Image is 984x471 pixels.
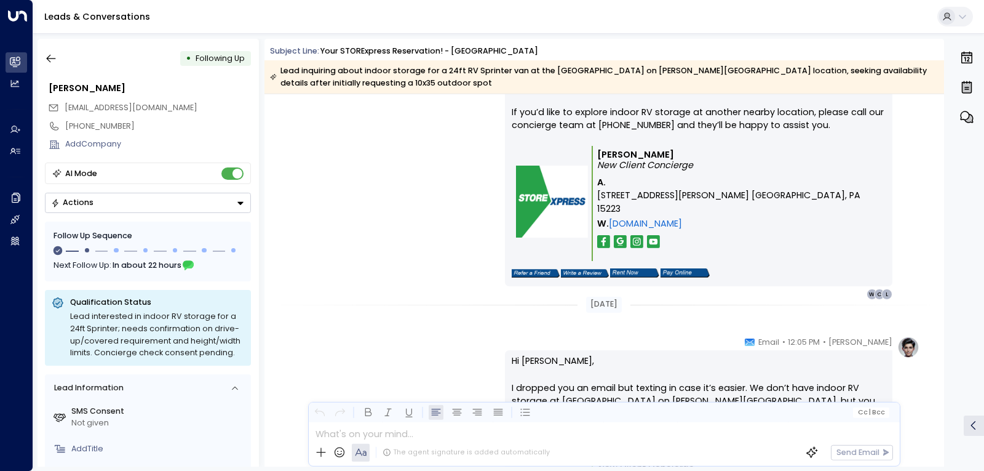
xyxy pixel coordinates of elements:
img: profile-logo.png [897,336,919,358]
div: AddCompany [65,139,251,150]
button: Undo [312,405,327,421]
span: Following Up [196,53,245,63]
img: storexpress_insta.png [630,235,643,248]
span: 12:05 PM [788,336,820,348]
span: [STREET_ADDRESS][PERSON_NAME] [GEOGRAPHIC_DATA], PA 15223 [597,189,882,215]
span: • [782,336,785,348]
div: The agent signature is added automatically [383,448,550,457]
div: Next Follow Up: [54,259,242,272]
span: A. [597,176,606,190]
div: [PHONE_NUMBER] [65,121,251,132]
span: • [823,336,826,348]
div: Lead Information [50,382,123,394]
div: AddTitle [71,443,247,455]
a: [DOMAIN_NAME] [609,217,682,231]
div: Button group with a nested menu [45,193,251,213]
button: Redo [333,405,348,421]
p: Qualification Status [70,297,244,308]
img: storexpress_pay.png [661,268,710,278]
p: Hi [PERSON_NAME], I dropped you an email but texting in case it’s easier. We don’t have indoor RV... [512,355,886,448]
span: In about 22 hours [113,259,182,272]
img: storexpress_write.png [561,269,609,278]
div: AI Mode [65,167,97,180]
div: Not given [71,417,247,429]
span: [EMAIL_ADDRESS][DOMAIN_NAME] [65,102,197,113]
i: New Client Concierge [597,159,693,171]
div: [DATE] [586,297,622,313]
span: Subject Line: [270,46,319,56]
button: Cc|Bcc [853,407,889,417]
div: Actions [51,198,93,207]
span: W. [597,217,609,231]
a: Leads & Conversations [44,10,150,23]
label: SMS Consent [71,406,247,417]
div: Your STORExpress Reservation! - [GEOGRAPHIC_DATA] [320,46,538,57]
img: storexpres_fb.png [597,235,610,248]
div: • [186,49,191,68]
div: Follow Up Sequence [54,231,242,243]
span: [PERSON_NAME] [828,336,892,348]
div: Lead inquiring about indoor storage for a 24ft RV Sprinter van at the [GEOGRAPHIC_DATA] on [PERSO... [270,65,937,89]
img: storexpress_rent.png [610,268,659,278]
span: | [869,409,871,416]
img: storexpress_google.png [614,235,627,248]
img: storexpress_logo.png [516,166,588,238]
img: storexpress_refer.png [512,269,560,278]
span: Email [758,336,779,348]
div: [PERSON_NAME] [49,82,251,95]
span: Cc Bcc [857,409,885,416]
div: Lead interested in indoor RV storage for a 24ft Sprinter; needs confirmation on drive-up/covered ... [70,310,244,359]
img: storexpress_yt.png [647,235,660,248]
button: Actions [45,193,251,213]
b: [PERSON_NAME] [597,148,674,161]
span: wwest1024@gmail.com [65,102,197,114]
